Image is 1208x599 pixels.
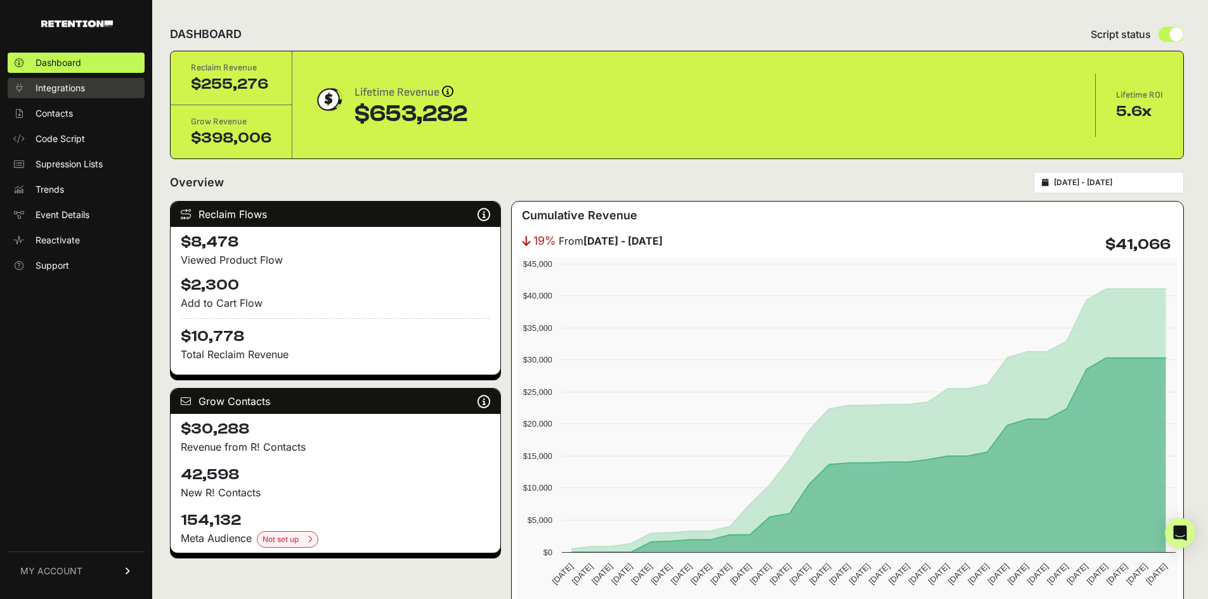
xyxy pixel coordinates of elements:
text: [DATE] [709,562,734,586]
text: $0 [543,548,552,557]
text: [DATE] [1006,562,1030,586]
text: $30,000 [523,355,552,364]
a: Supression Lists [8,154,145,174]
text: [DATE] [828,562,852,586]
span: From [559,233,663,248]
span: Dashboard [36,56,81,69]
text: $25,000 [523,387,552,397]
span: Contacts [36,107,73,120]
text: [DATE] [1105,562,1129,586]
text: [DATE] [946,562,971,586]
a: Trends [8,179,145,200]
span: Integrations [36,82,85,94]
h4: 154,132 [181,510,490,531]
h4: 42,598 [181,465,490,485]
div: Lifetime Revenue [354,84,467,101]
text: [DATE] [867,562,892,586]
text: [DATE] [768,562,793,586]
span: Trends [36,183,64,196]
img: Retention.com [41,20,113,27]
div: $653,282 [354,101,467,127]
text: [DATE] [887,562,912,586]
text: [DATE] [669,562,694,586]
text: [DATE] [1045,562,1070,586]
h4: $10,778 [181,318,490,347]
text: [DATE] [1065,562,1090,586]
a: Support [8,255,145,276]
text: [DATE] [907,562,932,586]
text: [DATE] [570,562,595,586]
text: [DATE] [609,562,634,586]
a: MY ACCOUNT [8,551,145,590]
text: [DATE] [590,562,614,586]
text: [DATE] [986,562,1011,586]
p: Revenue from R! Contacts [181,439,490,454]
text: $15,000 [523,451,552,461]
p: Total Reclaim Revenue [181,347,490,362]
div: Open Intercom Messenger [1165,518,1195,548]
text: $35,000 [523,323,552,333]
h2: Overview [170,174,224,191]
a: Reactivate [8,230,145,250]
text: [DATE] [1085,562,1110,586]
div: Reclaim Flows [171,202,500,227]
div: Viewed Product Flow [181,252,490,267]
text: $5,000 [528,515,552,525]
a: Dashboard [8,53,145,73]
text: [DATE] [748,562,773,586]
text: [DATE] [729,562,753,586]
span: Code Script [36,132,85,145]
img: dollar-coin-05c43ed7efb7bc0c12610022525b4bbbb207c7efeef5aecc26f025e68dcafac9.png [313,84,344,115]
span: Reactivate [36,234,80,247]
div: 5.6x [1116,101,1163,122]
text: $20,000 [523,419,552,428]
a: Integrations [8,78,145,98]
div: $398,006 [191,128,271,148]
text: [DATE] [788,562,812,586]
text: [DATE] [966,562,991,586]
text: [DATE] [689,562,713,586]
text: $45,000 [523,259,552,269]
h4: $2,300 [181,275,490,295]
span: Script status [1091,27,1151,42]
div: Grow Revenue [191,115,271,128]
text: [DATE] [1145,562,1169,586]
div: $255,276 [191,74,271,94]
a: Event Details [8,205,145,225]
h2: DASHBOARD [170,25,242,43]
a: Contacts [8,103,145,124]
span: Support [36,259,69,272]
span: 19% [533,232,556,250]
text: $10,000 [523,483,552,493]
strong: [DATE] - [DATE] [583,235,663,247]
div: Lifetime ROI [1116,89,1163,101]
text: [DATE] [649,562,674,586]
div: Meta Audience [181,531,490,548]
h4: $41,066 [1105,235,1171,255]
span: Event Details [36,209,89,221]
h4: $8,478 [181,232,490,252]
text: [DATE] [847,562,872,586]
p: New R! Contacts [181,485,490,500]
text: $40,000 [523,291,552,300]
text: [DATE] [1025,562,1050,586]
span: MY ACCOUNT [20,565,82,577]
div: Grow Contacts [171,389,500,414]
div: Reclaim Revenue [191,61,271,74]
a: Code Script [8,129,145,149]
span: Supression Lists [36,158,103,171]
text: [DATE] [550,562,575,586]
div: Add to Cart Flow [181,295,490,311]
h4: $30,288 [181,419,490,439]
h3: Cumulative Revenue [522,207,637,224]
text: [DATE] [630,562,654,586]
text: [DATE] [926,562,951,586]
text: [DATE] [1124,562,1149,586]
text: [DATE] [808,562,833,586]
